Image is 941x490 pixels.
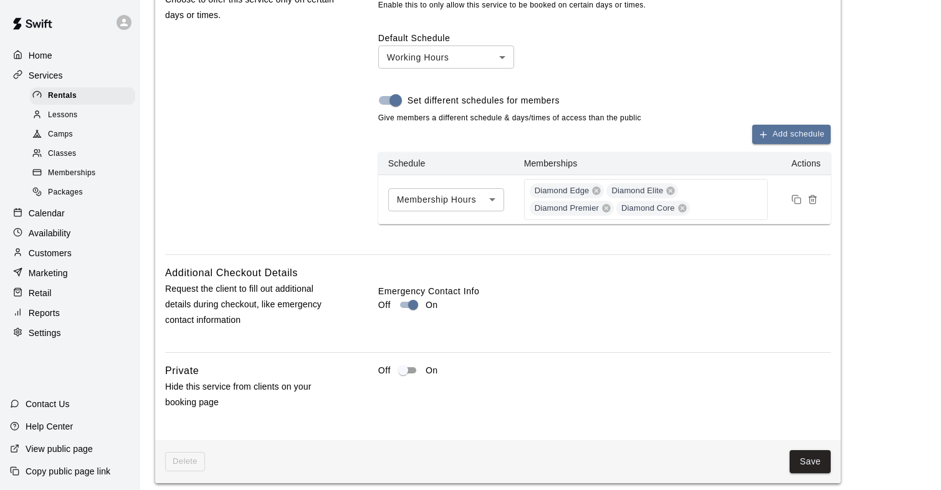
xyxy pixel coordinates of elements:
[165,363,199,379] h6: Private
[29,327,61,339] p: Settings
[10,324,130,342] a: Settings
[616,201,690,216] div: Diamond Core
[10,204,130,223] a: Calendar
[29,227,71,239] p: Availability
[378,364,391,377] p: Off
[29,287,52,299] p: Retail
[29,49,52,62] p: Home
[805,191,821,208] button: Remove price
[30,164,140,183] a: Memberships
[378,46,514,69] div: Working Hours
[606,183,678,198] div: Diamond Elite
[10,224,130,243] a: Availability
[29,247,72,259] p: Customers
[426,299,438,312] p: On
[10,284,130,302] a: Retail
[26,420,73,433] p: Help Center
[30,87,135,105] div: Rentals
[48,167,95,180] span: Memberships
[30,184,135,201] div: Packages
[26,465,110,478] p: Copy public page link
[788,191,805,208] button: Duplicate price
[29,307,60,319] p: Reports
[378,112,831,125] span: Give members a different schedule & days/times of access than the public
[48,109,78,122] span: Lessons
[26,398,70,410] p: Contact Us
[48,186,83,199] span: Packages
[530,185,595,197] span: Diamond Edge
[426,364,438,377] p: On
[30,145,140,164] a: Classes
[10,46,130,65] a: Home
[165,265,298,281] h6: Additional Checkout Details
[30,145,135,163] div: Classes
[30,107,135,124] div: Lessons
[30,86,140,105] a: Rentals
[778,152,831,175] th: Actions
[29,267,68,279] p: Marketing
[378,152,514,175] th: Schedule
[29,207,65,219] p: Calendar
[30,183,140,203] a: Packages
[530,183,604,198] div: Diamond Edge
[26,443,93,455] p: View public page
[48,128,73,141] span: Camps
[165,281,338,329] p: Request the client to fill out additional details during checkout, like emergency contact informa...
[378,33,451,43] label: Default Schedule
[752,125,831,144] button: Add schedule
[165,452,205,471] span: This rental can't be deleted because its tied to: credits,
[10,244,130,262] a: Customers
[10,66,130,85] a: Services
[408,94,560,107] span: Set different schedules for members
[514,152,778,175] th: Memberships
[530,203,604,214] span: Diamond Premier
[388,188,504,211] div: Membership Hours
[790,450,831,473] button: Save
[165,379,338,410] p: Hide this service from clients on your booking page
[378,299,391,312] p: Off
[30,105,140,125] a: Lessons
[606,185,668,197] span: Diamond Elite
[530,201,614,216] div: Diamond Premier
[616,203,680,214] span: Diamond Core
[378,285,831,297] label: Emergency Contact Info
[30,165,135,182] div: Memberships
[30,126,135,143] div: Camps
[48,148,76,160] span: Classes
[10,304,130,322] a: Reports
[48,90,77,102] span: Rentals
[29,69,63,82] p: Services
[30,125,140,145] a: Camps
[10,264,130,282] a: Marketing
